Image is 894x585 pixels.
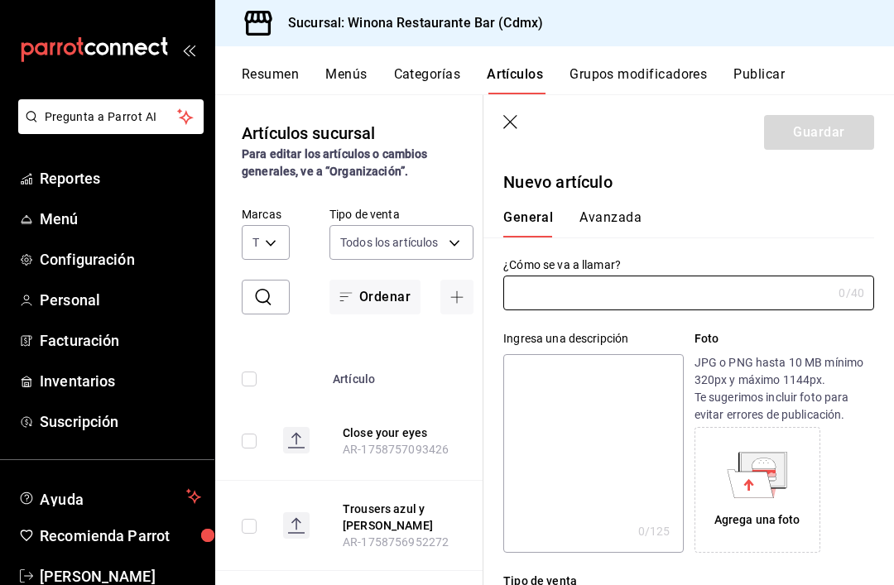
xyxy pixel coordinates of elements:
[394,66,461,94] button: Categorías
[40,410,201,433] span: Suscripción
[323,348,495,400] th: Artículo
[329,209,473,220] label: Tipo de venta
[503,209,553,237] button: General
[340,234,439,251] span: Todos los artículos
[252,234,259,251] span: Todas las marcas, Sin marca
[579,209,642,237] button: Avanzada
[343,443,449,456] span: AR-1758757093426
[40,289,201,311] span: Personal
[40,248,201,271] span: Configuración
[733,66,785,94] button: Publicar
[40,329,201,352] span: Facturación
[242,66,299,94] button: Resumen
[329,280,421,314] button: Ordenar
[714,511,800,529] div: Agrega una foto
[695,354,874,424] p: JPG o PNG hasta 10 MB mínimo 320px y máximo 1144px. Te sugerimos incluir foto para evitar errores...
[695,330,874,348] p: Foto
[503,209,854,237] div: navigation tabs
[325,66,367,94] button: Menús
[40,167,201,189] span: Reportes
[503,259,874,271] label: ¿Cómo se va a llamar?
[275,13,543,33] h3: Sucursal: Winona Restaurante Bar (Cdmx)
[45,108,178,126] span: Pregunta a Parrot AI
[699,431,816,549] div: Agrega una foto
[280,281,290,314] input: Buscar artículo
[40,487,180,506] span: Ayuda
[638,523,670,539] div: 0 /125
[242,209,290,220] label: Marcas
[503,170,874,194] p: Nuevo artículo
[182,43,195,56] button: open_drawer_menu
[839,285,864,301] div: 0 /40
[487,66,543,94] button: Artículos
[18,99,204,134] button: Pregunta a Parrot AI
[40,208,201,230] span: Menú
[242,147,428,178] strong: Para editar los artículos o cambios generales, ve a “Organización”.
[343,501,475,534] button: edit-product-location
[40,525,201,547] span: Recomienda Parrot
[40,370,201,392] span: Inventarios
[570,66,707,94] button: Grupos modificadores
[343,535,449,549] span: AR-1758756952272
[12,120,204,137] a: Pregunta a Parrot AI
[242,121,375,146] div: Artículos sucursal
[503,330,683,348] div: Ingresa una descripción
[343,424,475,441] button: edit-product-location
[242,66,894,94] div: navigation tabs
